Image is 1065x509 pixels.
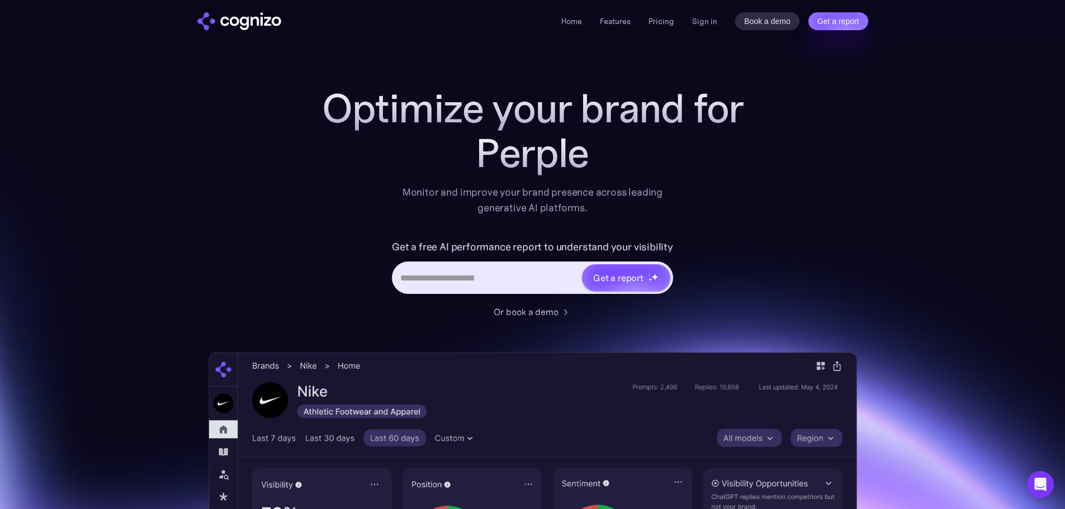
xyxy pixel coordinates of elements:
[593,271,643,284] div: Get a report
[651,273,659,280] img: star
[392,238,673,256] label: Get a free AI performance report to understand your visibility
[561,16,582,26] a: Home
[197,12,281,30] a: home
[395,184,670,216] div: Monitor and improve your brand presence across leading generative AI platforms.
[649,278,652,282] img: star
[309,131,756,175] div: Perple
[392,238,673,299] form: Hero URL Input Form
[197,12,281,30] img: cognizo logo
[494,305,558,318] div: Or book a demo
[494,305,572,318] a: Or book a demo
[735,12,799,30] a: Book a demo
[600,16,631,26] a: Features
[649,16,674,26] a: Pricing
[808,12,868,30] a: Get a report
[309,86,756,131] h1: Optimize your brand for
[1027,471,1054,498] div: Open Intercom Messenger
[649,274,650,275] img: star
[692,15,717,28] a: Sign in
[581,263,671,292] a: Get a reportstarstarstar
